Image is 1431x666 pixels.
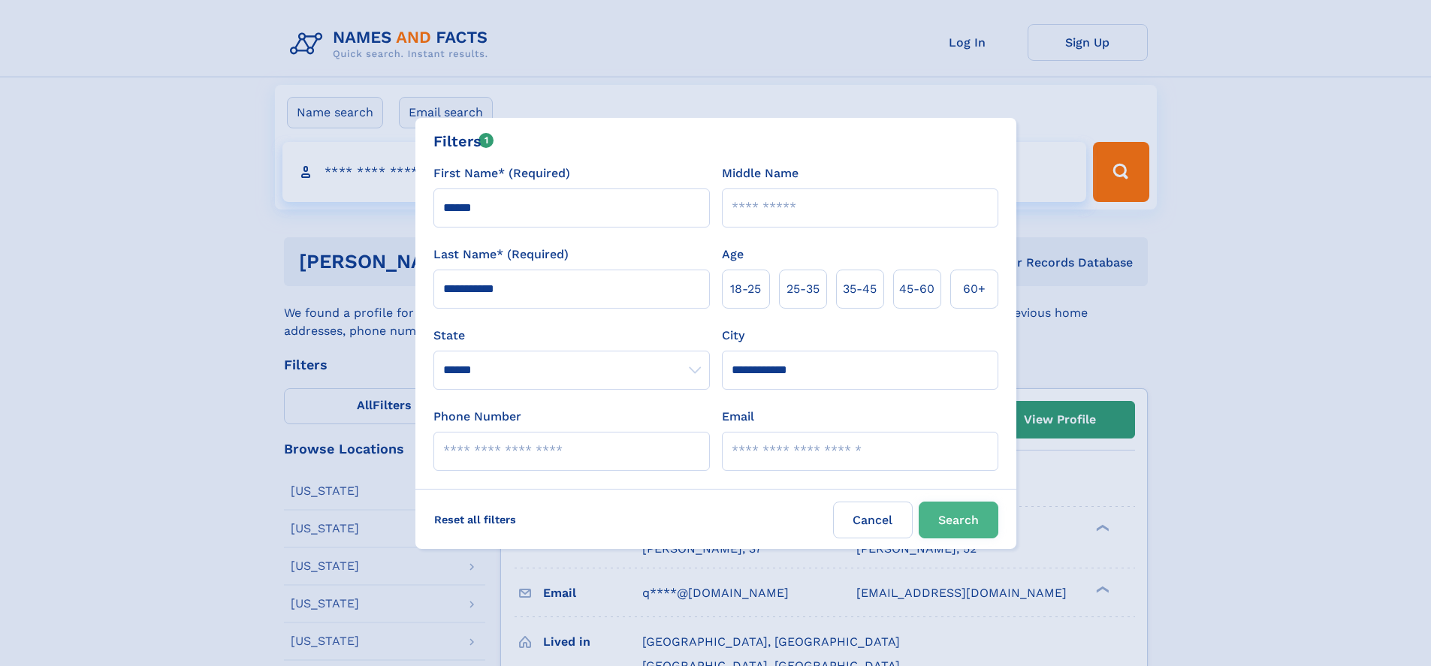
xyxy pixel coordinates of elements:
label: Last Name* (Required) [433,246,569,264]
button: Search [919,502,998,538]
span: 35‑45 [843,280,877,298]
label: Middle Name [722,164,799,182]
div: Filters [433,130,494,152]
label: State [433,327,710,345]
label: Cancel [833,502,913,538]
label: Email [722,408,754,426]
span: 25‑35 [786,280,820,298]
label: Phone Number [433,408,521,426]
span: 60+ [963,280,986,298]
label: City [722,327,744,345]
label: Reset all filters [424,502,526,538]
label: First Name* (Required) [433,164,570,182]
label: Age [722,246,744,264]
span: 45‑60 [899,280,934,298]
span: 18‑25 [730,280,761,298]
